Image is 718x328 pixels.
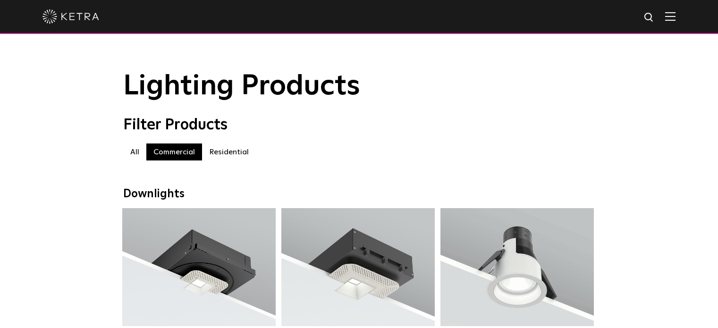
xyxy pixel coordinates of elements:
label: Commercial [146,143,202,160]
span: Lighting Products [123,72,360,101]
img: ketra-logo-2019-white [42,9,99,24]
div: Downlights [123,187,595,201]
label: Residential [202,143,256,160]
label: All [123,143,146,160]
div: Filter Products [123,116,595,134]
img: search icon [643,12,655,24]
img: Hamburger%20Nav.svg [665,12,676,21]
